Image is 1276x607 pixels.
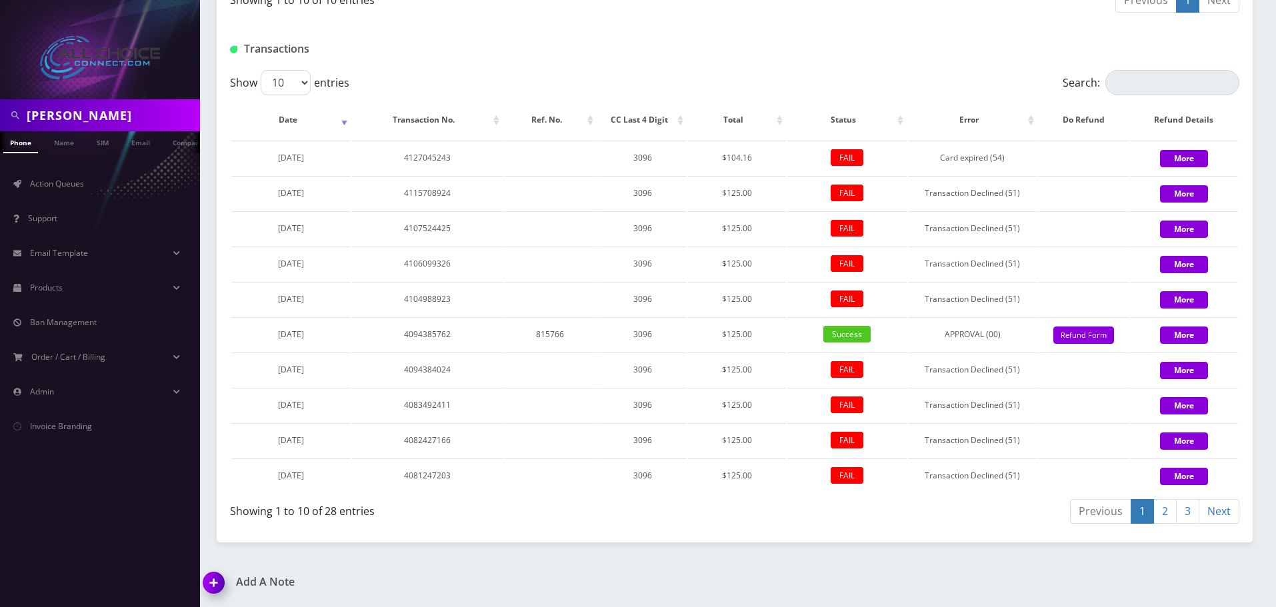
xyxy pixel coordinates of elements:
[278,328,304,340] span: [DATE]
[231,101,351,139] th: Date: activate to sort column ascending
[688,282,785,316] td: $125.00
[1160,150,1208,167] button: More
[30,282,63,293] span: Products
[1160,185,1208,203] button: More
[598,247,687,281] td: 3096
[831,361,863,378] span: FAIL
[261,70,311,95] select: Showentries
[831,467,863,484] span: FAIL
[688,141,785,175] td: $104.16
[278,187,304,199] span: [DATE]
[598,141,687,175] td: 3096
[352,211,502,245] td: 4107524425
[1160,397,1208,414] button: More
[908,423,1037,457] td: Transaction Declined (51)
[1160,221,1208,238] button: More
[504,101,597,139] th: Ref. No.: activate to sort column ascending
[688,317,785,351] td: $125.00
[598,388,687,422] td: 3096
[908,176,1037,210] td: Transaction Declined (51)
[203,576,725,588] a: Add A Note
[1105,70,1239,95] input: Search:
[1039,101,1129,139] th: Do Refund
[598,352,687,386] td: 3096
[30,178,84,189] span: Action Queues
[30,420,92,432] span: Invoice Branding
[831,220,863,237] span: FAIL
[831,432,863,448] span: FAIL
[352,388,502,422] td: 4083492411
[908,101,1037,139] th: Error: activate to sort column ascending
[688,388,785,422] td: $125.00
[352,423,502,457] td: 4082427166
[31,351,105,362] span: Order / Cart / Billing
[823,326,871,342] span: Success
[688,423,785,457] td: $125.00
[831,255,863,272] span: FAIL
[598,176,687,210] td: 3096
[598,211,687,245] td: 3096
[278,152,304,163] span: [DATE]
[688,101,785,139] th: Total: activate to sort column ascending
[230,498,725,519] div: Showing 1 to 10 of 28 entries
[598,423,687,457] td: 3096
[47,131,81,152] a: Name
[230,43,553,55] h1: Transactions
[908,388,1037,422] td: Transaction Declined (51)
[28,213,57,224] span: Support
[352,176,502,210] td: 4115708924
[908,317,1037,351] td: APPROVAL (00)
[831,185,863,201] span: FAIL
[352,458,502,492] td: 4081247203
[278,470,304,481] span: [DATE]
[1130,101,1238,139] th: Refund Details
[30,247,88,259] span: Email Template
[230,46,237,53] img: Transactions
[1153,499,1177,524] a: 2
[352,317,502,351] td: 4094385762
[278,364,304,375] span: [DATE]
[908,282,1037,316] td: Transaction Declined (51)
[598,317,687,351] td: 3096
[831,396,863,413] span: FAIL
[230,70,349,95] label: Show entries
[688,352,785,386] td: $125.00
[278,434,304,446] span: [DATE]
[1199,499,1239,524] a: Next
[831,291,863,307] span: FAIL
[278,399,304,410] span: [DATE]
[688,247,785,281] td: $125.00
[352,101,502,139] th: Transaction No.: activate to sort column ascending
[688,176,785,210] td: $125.00
[278,223,304,234] span: [DATE]
[1160,326,1208,344] button: More
[40,36,160,79] img: All Choice Connect
[90,131,115,152] a: SIM
[598,458,687,492] td: 3096
[352,282,502,316] td: 4104988923
[1160,362,1208,379] button: More
[3,131,38,153] a: Phone
[166,131,211,152] a: Company
[1160,256,1208,273] button: More
[1053,326,1114,344] button: Refund Form
[30,386,54,397] span: Admin
[908,247,1037,281] td: Transaction Declined (51)
[1160,432,1208,450] button: More
[504,317,597,351] td: 815766
[787,101,907,139] th: Status: activate to sort column ascending
[352,141,502,175] td: 4127045243
[688,458,785,492] td: $125.00
[908,458,1037,492] td: Transaction Declined (51)
[598,282,687,316] td: 3096
[598,101,687,139] th: CC Last 4 Digit: activate to sort column ascending
[352,352,502,386] td: 4094384024
[1070,499,1131,524] a: Previous
[30,316,97,328] span: Ban Management
[352,247,502,281] td: 4106099326
[1176,499,1199,524] a: 3
[278,258,304,269] span: [DATE]
[1160,291,1208,308] button: More
[27,103,197,128] input: Search in Company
